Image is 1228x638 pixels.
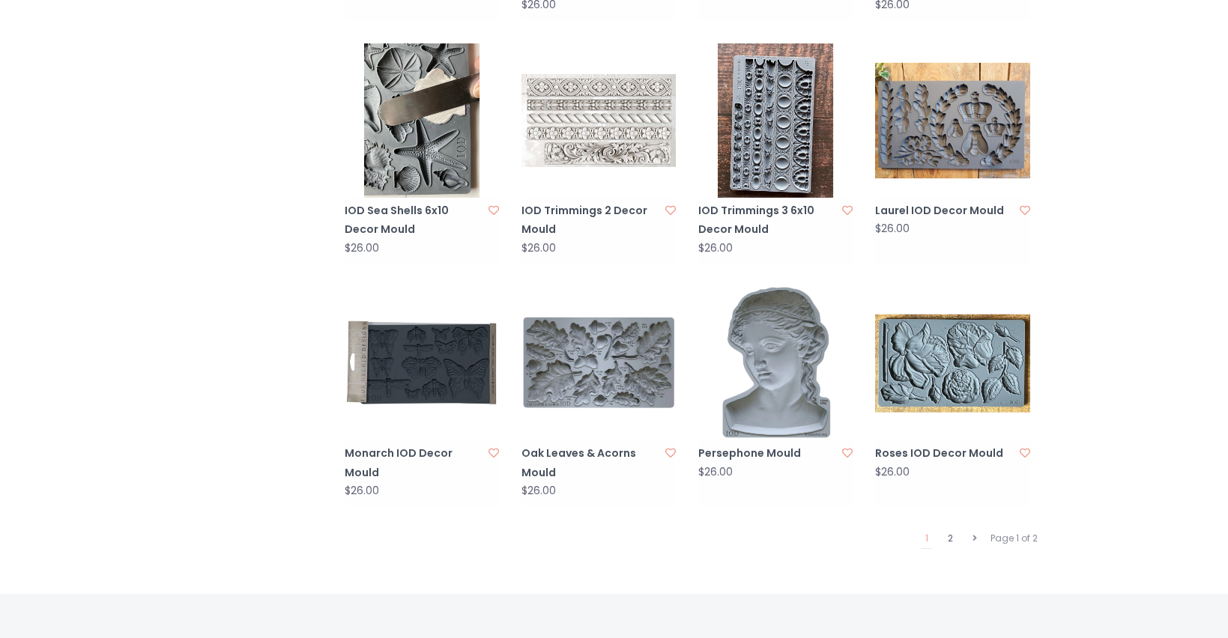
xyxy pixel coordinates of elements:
a: IOD Trimmings 2 Decor Mould [521,201,661,239]
a: Add to wishlist [665,203,676,218]
a: 2 [944,529,957,548]
a: IOD Sea Shells 6x10 Decor Mould [345,201,484,239]
img: Persephone Mould [698,286,853,440]
img: Iron Orchid Designs Laurel IOD Decor Mould [875,43,1029,198]
a: Add to wishlist [1020,203,1030,218]
a: 1 [922,529,932,549]
a: Laurel IOD Decor Mould [875,201,1014,220]
img: Iron Orchid Designs Monarch IOD Decor Mould [345,286,499,440]
div: $26.00 [698,243,733,254]
div: $26.00 [875,223,910,234]
a: Add to wishlist [665,446,676,461]
a: Oak Leaves & Acorns Mould [521,444,661,481]
a: Monarch IOD Decor Mould [345,444,484,481]
a: Add to wishlist [842,203,853,218]
a: Add to wishlist [489,203,499,218]
a: Add to wishlist [489,446,499,461]
img: Oak Leaves & Acorns Mould [521,286,676,440]
div: Page 1 of 2 [987,529,1041,548]
img: Iron Orchid Designs IOD Trimmings 3 6x10 Decor Mould [698,43,853,198]
div: $26.00 [345,485,379,496]
a: Next page [969,529,981,548]
div: $26.00 [345,243,379,254]
div: $26.00 [698,467,733,478]
a: Roses IOD Decor Mould [875,444,1014,463]
div: $26.00 [521,243,556,254]
img: Iron Orchid Designs IOD Trimmings 2 Decor Mould [521,43,676,198]
div: $26.00 [875,467,910,478]
a: Add to wishlist [1020,446,1030,461]
div: $26.00 [521,485,556,496]
img: Iron Orchid Designs Roses IOD Decor Mould [875,286,1029,440]
a: Add to wishlist [842,446,853,461]
a: IOD Trimmings 3 6x10 Decor Mould [698,201,838,239]
img: Iron Orchid Designs IOD Sea Shells 6x10 Decor Mould [345,43,499,198]
a: Persephone Mould [698,444,838,463]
